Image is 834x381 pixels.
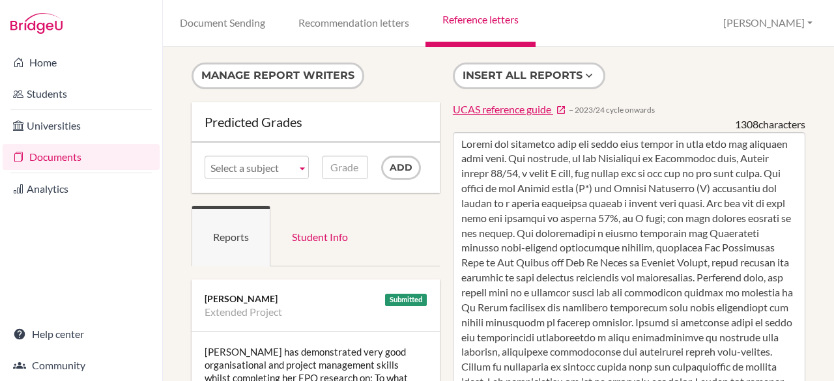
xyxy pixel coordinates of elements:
a: Documents [3,144,160,170]
a: Reports [192,206,270,266]
a: Help center [3,321,160,347]
span: Select a subject [210,156,291,180]
span: 1308 [735,118,758,130]
a: Universities [3,113,160,139]
a: Community [3,352,160,378]
input: Add [381,156,421,180]
a: UCAS reference guide [453,102,566,117]
a: Students [3,81,160,107]
span: UCAS reference guide [453,103,551,115]
div: Submitted [385,294,427,306]
div: Predicted Grades [205,115,427,128]
button: [PERSON_NAME] [717,11,818,35]
div: [PERSON_NAME] [205,292,427,305]
a: Home [3,49,160,76]
button: Manage report writers [192,63,364,89]
a: Student Info [270,206,369,266]
input: Grade [322,156,367,179]
a: Analytics [3,176,160,202]
li: Extended Project [205,305,282,318]
div: characters [735,117,805,132]
button: Insert all reports [453,63,605,89]
img: Bridge-U [10,13,63,34]
span: − 2023/24 cycle onwards [569,104,655,115]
